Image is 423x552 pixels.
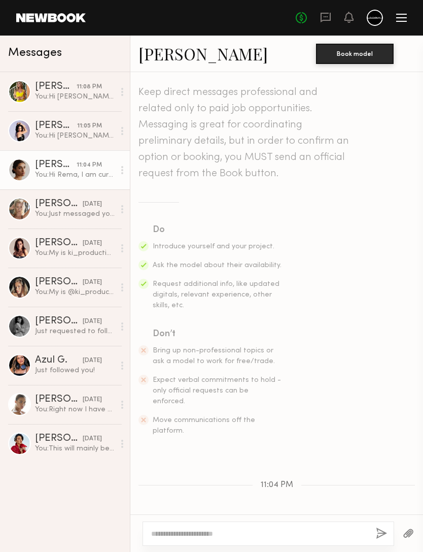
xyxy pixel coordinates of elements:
span: Introduce yourself and your project. [153,243,274,250]
div: You: Hi [PERSON_NAME], I am currently working on some vintage film style concepts. I am planning ... [35,92,115,102]
span: Move communications off the platform. [153,417,255,434]
div: [DATE] [83,434,102,444]
div: You: Hi [PERSON_NAME], I am currently working on some vintage film style concepts. I am planning ... [35,131,115,141]
div: [PERSON_NAME] [35,199,83,209]
div: You: This will mainly be a non-commercial, mainly focus on some of the concepts I am developing o... [35,444,115,453]
div: [DATE] [83,356,102,366]
div: Don’t [153,327,283,341]
div: 11:08 PM [77,82,102,92]
div: [DATE] [83,278,102,287]
span: Bring up non-professional topics or ask a model to work for free/trade. [153,347,275,365]
div: [DATE] [83,317,102,327]
a: [PERSON_NAME] [138,43,268,64]
div: Azul G. [35,355,83,366]
span: Ask the model about their availability. [153,262,281,269]
div: [PERSON_NAME] [35,395,83,405]
div: Just followed you! [35,366,115,375]
div: 11:04 PM [77,160,102,170]
div: [PERSON_NAME] [35,82,77,92]
div: 11:05 PM [77,121,102,131]
div: [DATE] [83,200,102,209]
button: Book model [316,44,394,64]
span: Expect verbal commitments to hold - only official requests can be enforced. [153,377,281,405]
div: Just requested to follow you [35,327,115,336]
div: You: Just messaged you as well [35,209,115,219]
div: [PERSON_NAME] [35,238,83,248]
span: Request additional info, like updated digitals, relevant experience, other skills, etc. [153,281,279,309]
a: Book model [316,49,394,57]
div: [PERSON_NAME] [35,160,77,170]
div: You: My is ki_production, you can add me as well. [35,248,115,258]
div: You: My is @ki_production , please add me. Thank you [35,287,115,297]
span: 11:04 PM [261,481,293,490]
div: You: Hi Rema, I am currently working on some vintage film style concepts. I am planning to shoot ... [35,170,115,180]
div: [PERSON_NAME] [35,277,83,287]
div: You: Right now I have shoots planned on 10/15 and 10/22. [35,405,115,414]
div: [DATE] [83,395,102,405]
div: Do [153,223,283,237]
div: [DATE] [83,239,102,248]
span: Messages [8,47,62,59]
div: [PERSON_NAME] [35,121,77,131]
div: [PERSON_NAME] [35,316,83,327]
div: [PERSON_NAME] [35,434,83,444]
header: Keep direct messages professional and related only to paid job opportunities. Messaging is great ... [138,84,351,182]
